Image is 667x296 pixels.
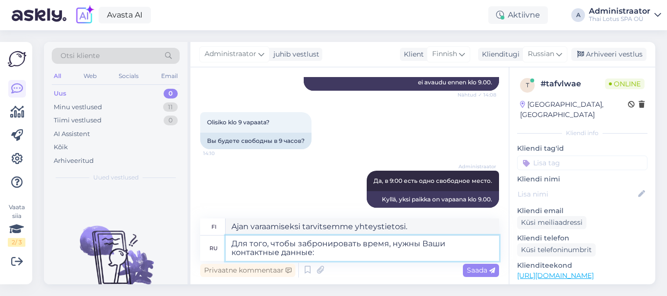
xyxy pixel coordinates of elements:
[93,173,139,182] span: Uued vestlused
[517,243,596,257] div: Küsi telefoninumbrit
[459,163,496,170] span: Administraator
[54,102,102,112] div: Minu vestlused
[400,49,424,59] div: Klient
[99,7,151,23] a: Avasta AI
[270,49,319,59] div: juhib vestlust
[54,156,94,166] div: Arhiveeritud
[200,133,312,149] div: Вы будете свободны в 9 часов?
[8,203,25,247] div: Vaata siia
[517,216,586,229] div: Küsi meiliaadressi
[205,49,256,59] span: Administraator
[8,50,26,68] img: Askly Logo
[478,49,520,59] div: Klienditugi
[163,102,178,112] div: 11
[226,218,499,235] textarea: Ajan varaamiseksi tarvitsemme yhteystietosi.
[164,116,178,125] div: 0
[517,206,647,216] p: Kliendi email
[459,208,496,216] span: 14:12
[517,284,647,293] p: Vaata edasi ...
[528,49,554,59] span: Russian
[589,15,650,23] div: Thai Lotus SPA OÜ
[44,208,188,296] img: No chats
[54,142,68,152] div: Kõik
[467,266,495,275] span: Saada
[374,177,492,184] span: Да, в 9:00 есть одно свободное место.
[304,65,499,91] div: Valitettavasti tämä ei ole mahdollista. [GEOGRAPHIC_DATA] ei avaudu ennen klo 9.00.
[432,49,457,59] span: Finnish
[520,99,628,120] div: [GEOGRAPHIC_DATA], [GEOGRAPHIC_DATA]
[211,218,216,235] div: fi
[526,81,529,89] span: t
[571,8,585,22] div: A
[209,240,218,257] div: ru
[589,7,661,23] a: AdministraatorThai Lotus SPA OÜ
[589,7,650,15] div: Administraator
[200,264,295,277] div: Privaatne kommentaar
[61,51,100,61] span: Otsi kliente
[164,89,178,99] div: 0
[541,78,605,90] div: # tafvlwae
[8,238,25,247] div: 2 / 3
[54,116,102,125] div: Tiimi vestlused
[488,6,548,24] div: Aktiivne
[203,150,240,157] span: 14:10
[54,89,66,99] div: Uus
[518,189,636,199] input: Lisa nimi
[82,70,99,82] div: Web
[159,70,180,82] div: Email
[605,79,645,89] span: Online
[117,70,141,82] div: Socials
[517,260,647,271] p: Klienditeekond
[571,48,646,61] div: Arhiveeri vestlus
[517,129,647,138] div: Kliendi info
[207,118,270,126] span: Olisiko klo 9 vapaata?
[458,91,496,99] span: Nähtud ✓ 14:08
[74,5,95,25] img: explore-ai
[52,70,63,82] div: All
[517,143,647,154] p: Kliendi tag'id
[367,191,499,208] div: Kyllä, yksi paikka on vapaana klo 9.00.
[517,174,647,184] p: Kliendi nimi
[517,271,594,280] a: [URL][DOMAIN_NAME]
[54,129,90,139] div: AI Assistent
[517,156,647,170] input: Lisa tag
[226,236,499,261] textarea: Для того, чтобы забронировать время, нужны Ваши контактные данные:
[517,233,647,243] p: Kliendi telefon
